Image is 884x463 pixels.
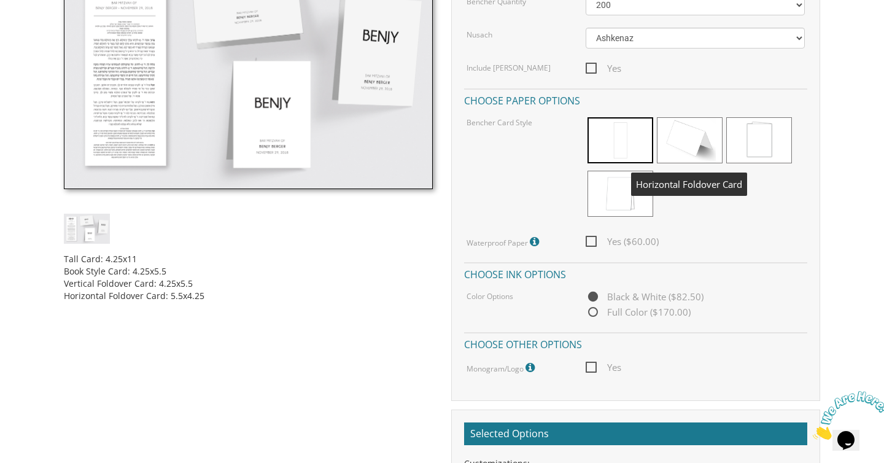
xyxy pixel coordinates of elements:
div: Tall Card: 4.25x11 Book Style Card: 4.25x5.5 Vertical Foldover Card: 4.25x5.5 Horizontal Foldover... [64,244,433,302]
label: Monogram/Logo [467,360,538,376]
iframe: chat widget [808,386,884,445]
img: cbstyle5.jpg [64,214,110,244]
label: Bencher Card Style [467,117,532,128]
h4: Choose other options [464,332,807,354]
label: Color Options [467,291,513,302]
span: Yes [586,61,621,76]
label: Nusach [467,29,492,40]
img: Chat attention grabber [5,5,81,53]
h4: Choose ink options [464,262,807,284]
label: Include [PERSON_NAME] [467,63,551,73]
h4: Choose paper options [464,88,807,110]
span: Black & White ($82.50) [586,289,704,305]
span: Yes ($60.00) [586,234,659,249]
label: Waterproof Paper [467,234,542,250]
h2: Selected Options [464,422,807,446]
span: Yes [586,360,621,375]
span: Full Color ($170.00) [586,305,691,320]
